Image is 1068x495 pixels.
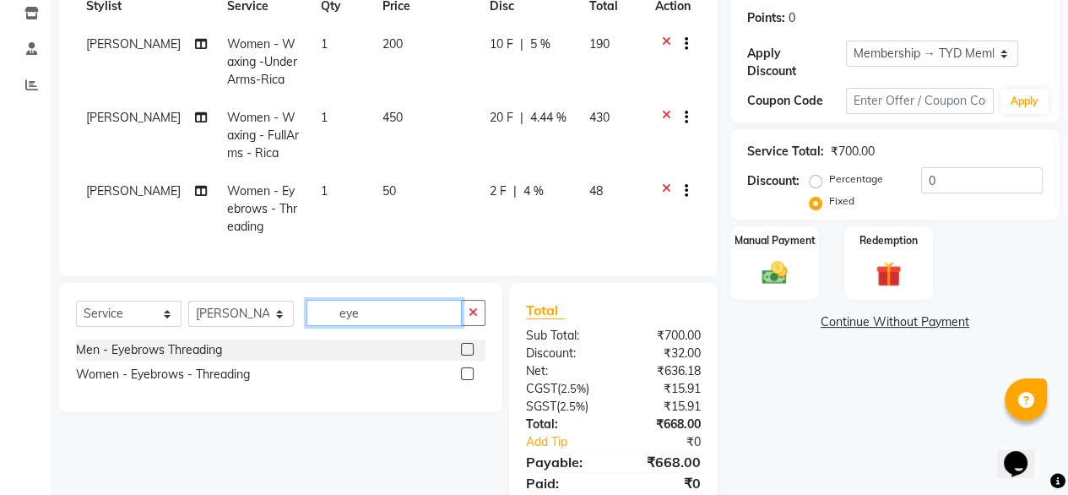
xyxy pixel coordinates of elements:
[526,381,557,396] span: CGST
[613,327,713,345] div: ₹700.00
[382,183,396,199] span: 50
[513,380,614,398] div: ( )
[526,302,565,319] span: Total
[613,345,713,362] div: ₹32.00
[588,110,609,125] span: 430
[513,433,630,451] a: Add Tip
[513,345,614,362] div: Discount:
[613,398,713,416] div: ₹15.91
[859,233,918,248] label: Redemption
[561,382,586,395] span: 2.5%
[227,110,299,160] span: Women - Waxing - FullArms - Rica
[630,433,713,451] div: ₹0
[513,362,614,380] div: Net:
[588,183,602,199] span: 48
[382,110,403,125] span: 450
[613,380,713,398] div: ₹15.91
[306,300,462,326] input: Search or Scan
[829,171,883,187] label: Percentage
[831,143,875,160] div: ₹700.00
[613,362,713,380] div: ₹636.18
[613,473,713,493] div: ₹0
[747,143,824,160] div: Service Total:
[560,400,585,413] span: 2.5%
[530,109,567,127] span: 4.44 %
[227,183,297,234] span: Women - Eyebrows - Threading
[1000,89,1049,114] button: Apply
[490,35,513,53] span: 10 F
[754,258,795,288] img: _cash.svg
[513,452,614,472] div: Payable:
[513,182,517,200] span: |
[76,366,250,383] div: Women - Eyebrows - Threading
[526,399,556,414] span: SGST
[76,341,222,359] div: Men - Eyebrows Threading
[523,182,544,200] span: 4 %
[735,233,816,248] label: Manual Payment
[520,109,523,127] span: |
[227,36,297,87] span: Women - Waxing -UnderArms-Rica
[846,88,994,114] input: Enter Offer / Coupon Code
[997,427,1051,478] iframe: chat widget
[321,183,328,199] span: 1
[747,172,800,190] div: Discount:
[747,9,785,27] div: Points:
[613,416,713,433] div: ₹668.00
[747,45,846,80] div: Apply Discount
[382,36,403,52] span: 200
[734,313,1056,331] a: Continue Without Payment
[868,258,909,290] img: _gift.svg
[490,182,507,200] span: 2 F
[513,398,614,416] div: ( )
[520,35,523,53] span: |
[513,416,614,433] div: Total:
[747,92,846,110] div: Coupon Code
[613,452,713,472] div: ₹668.00
[513,473,614,493] div: Paid:
[588,36,609,52] span: 190
[530,35,550,53] span: 5 %
[789,9,795,27] div: 0
[86,36,181,52] span: [PERSON_NAME]
[513,327,614,345] div: Sub Total:
[86,110,181,125] span: [PERSON_NAME]
[86,183,181,199] span: [PERSON_NAME]
[321,36,328,52] span: 1
[490,109,513,127] span: 20 F
[829,193,854,209] label: Fixed
[321,110,328,125] span: 1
